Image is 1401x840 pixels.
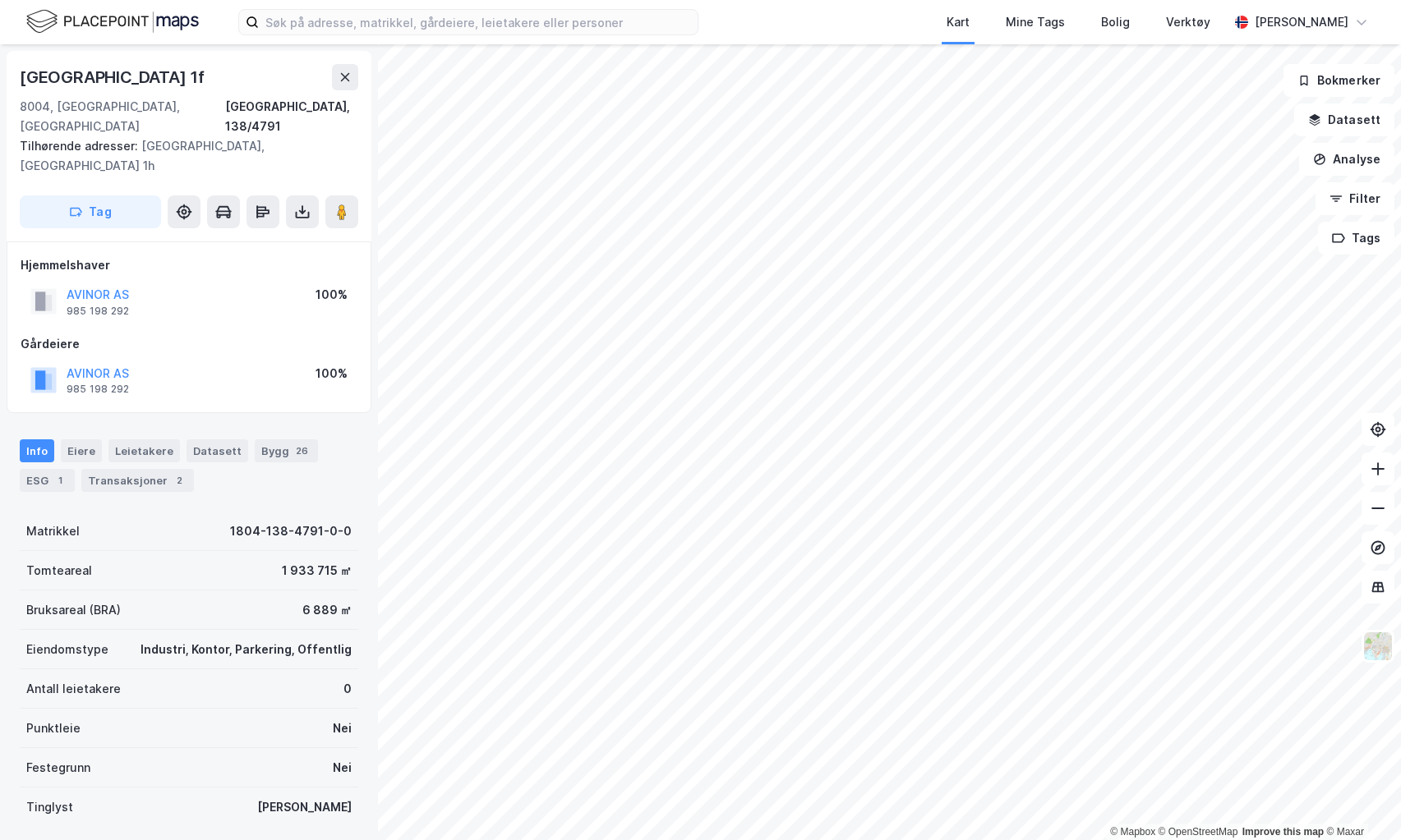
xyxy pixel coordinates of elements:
div: 1 [52,472,68,489]
div: Punktleie [26,718,81,738]
div: Antall leietakere [26,679,121,699]
button: Tags [1318,222,1394,255]
iframe: Chat Widget [1319,761,1401,840]
div: 100% [316,285,348,305]
div: Kontrollprogram for chat [1319,761,1401,840]
button: Filter [1316,182,1394,215]
div: [GEOGRAPHIC_DATA], [GEOGRAPHIC_DATA] 1h [20,136,345,176]
a: Improve this map [1242,826,1324,838]
div: Kart [947,12,970,32]
div: Mine Tags [1006,12,1065,32]
button: Tag [20,195,161,228]
div: [PERSON_NAME] [1255,12,1348,32]
div: Hjemmelshaver [21,255,357,275]
button: Datasett [1294,103,1394,136]
div: Verktøy [1166,12,1210,32]
div: Festegrunn [26,758,90,778]
div: Transaksjoner [81,469,194,492]
div: Tomteareal [26,561,92,581]
div: 1804-138-4791-0-0 [230,521,352,541]
img: logo.f888ab2527a4732fd821a326f86c7f29.svg [26,7,199,36]
div: 2 [171,472,187,489]
div: Matrikkel [26,521,80,541]
a: Mapbox [1110,826,1155,838]
div: 985 198 292 [67,305,129,318]
div: 0 [343,679,352,699]
div: Nei [333,718,352,738]
div: 985 198 292 [67,383,129,396]
div: 100% [316,364,348,383]
div: Datasett [187,439,248,462]
button: Analyse [1299,143,1394,176]
a: OpenStreetMap [1159,826,1238,838]
img: Z [1362,631,1394,662]
div: Bolig [1101,12,1130,32]
div: Tinglyst [26,797,73,817]
button: Bokmerker [1283,64,1394,97]
div: 6 889 ㎡ [302,600,352,620]
div: Info [20,439,54,462]
input: Søk på adresse, matrikkel, gårdeiere, leietakere eller personer [259,10,698,34]
span: Tilhørende adresser: [20,139,141,153]
div: Industri, Kontor, Parkering, Offentlig [141,640,352,659]
div: Bruksareal (BRA) [26,600,121,620]
div: 8004, [GEOGRAPHIC_DATA], [GEOGRAPHIC_DATA] [20,97,225,136]
div: Bygg [255,439,318,462]
div: [GEOGRAPHIC_DATA], 138/4791 [225,97,358,136]
div: ESG [20,469,75,492]
div: Leietakere [108,439,180,462]
div: Nei [333,758,352,778]
div: 26 [293,443,311,459]
div: 1 933 715 ㎡ [282,561,352,581]
div: Gårdeiere [21,334,357,354]
div: [PERSON_NAME] [257,797,352,817]
div: Eiendomstype [26,640,108,659]
div: Eiere [61,439,102,462]
div: [GEOGRAPHIC_DATA] 1f [20,64,208,90]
